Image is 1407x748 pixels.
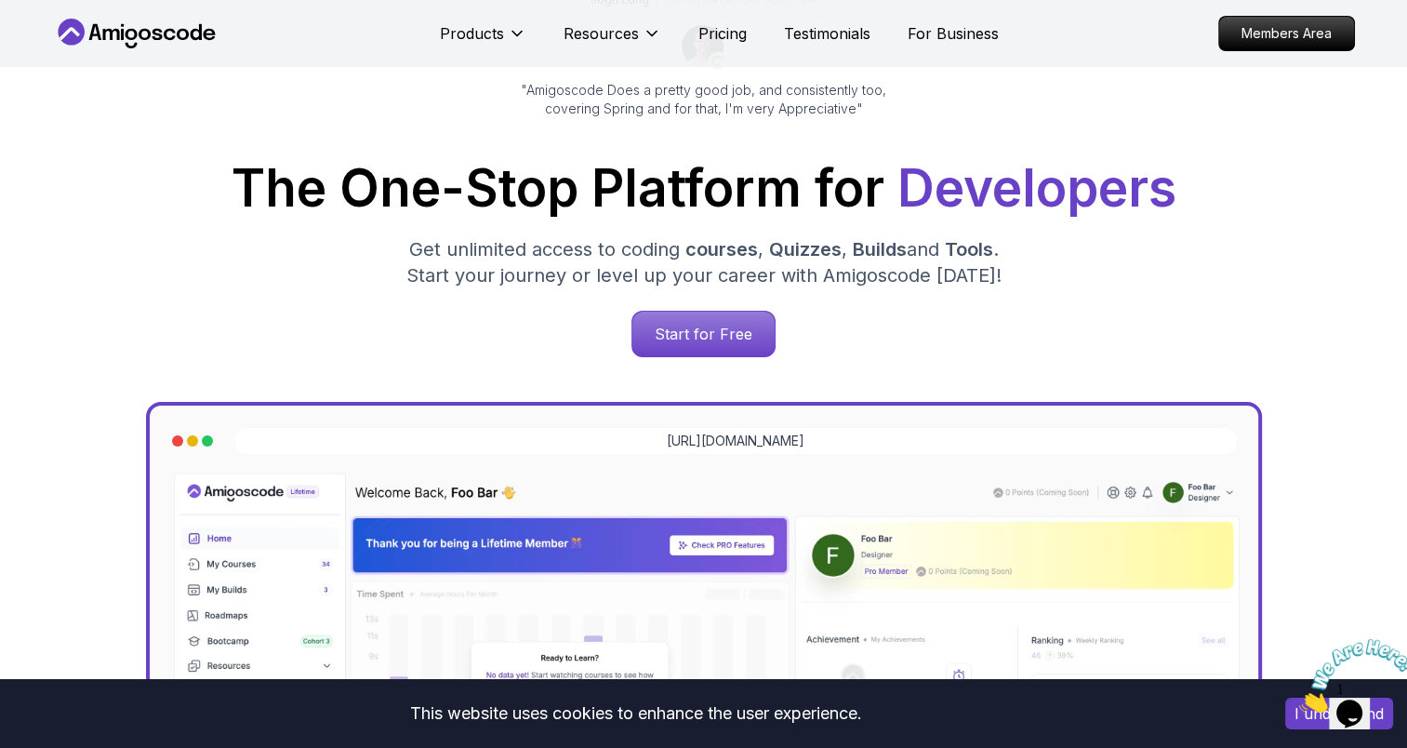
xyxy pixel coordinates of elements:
a: Members Area [1218,16,1355,51]
p: Start for Free [632,312,775,356]
a: Pricing [698,22,747,45]
a: For Business [908,22,999,45]
a: Start for Free [631,311,776,357]
h1: The One-Stop Platform for [68,163,1340,214]
button: Accept cookies [1285,698,1393,729]
iframe: chat widget [1292,632,1407,720]
button: Products [440,22,526,60]
img: Chat attention grabber [7,7,123,81]
button: Resources [564,22,661,60]
span: Builds [853,238,907,260]
span: Quizzes [769,238,842,260]
span: Tools [945,238,993,260]
p: Members Area [1219,17,1354,50]
p: Get unlimited access to coding , , and . Start your journey or level up your career with Amigosco... [392,236,1016,288]
a: Testimonials [784,22,870,45]
span: Developers [897,157,1176,219]
div: This website uses cookies to enhance the user experience. [14,693,1257,734]
p: Products [440,22,504,45]
span: 1 [7,7,15,23]
a: [URL][DOMAIN_NAME] [667,432,804,450]
p: Resources [564,22,639,45]
p: "Amigoscode Does a pretty good job, and consistently too, covering Spring and for that, I'm very ... [496,81,912,118]
span: courses [685,238,758,260]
